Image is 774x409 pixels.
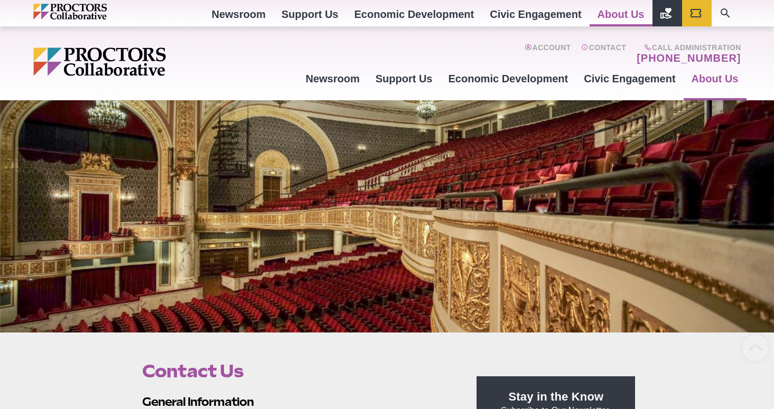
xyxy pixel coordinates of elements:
[525,43,571,64] a: Account
[637,52,741,64] a: [PHONE_NUMBER]
[33,4,152,20] img: Proctors logo
[33,47,247,76] img: Proctors logo
[142,361,453,381] h1: Contact Us
[441,64,576,93] a: Economic Development
[297,64,367,93] a: Newsroom
[684,64,747,93] a: About Us
[576,64,683,93] a: Civic Engagement
[509,390,604,403] strong: Stay in the Know
[633,43,741,52] span: Call Administration
[581,43,626,64] a: Contact
[368,64,441,93] a: Support Us
[742,335,763,356] a: Back to Top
